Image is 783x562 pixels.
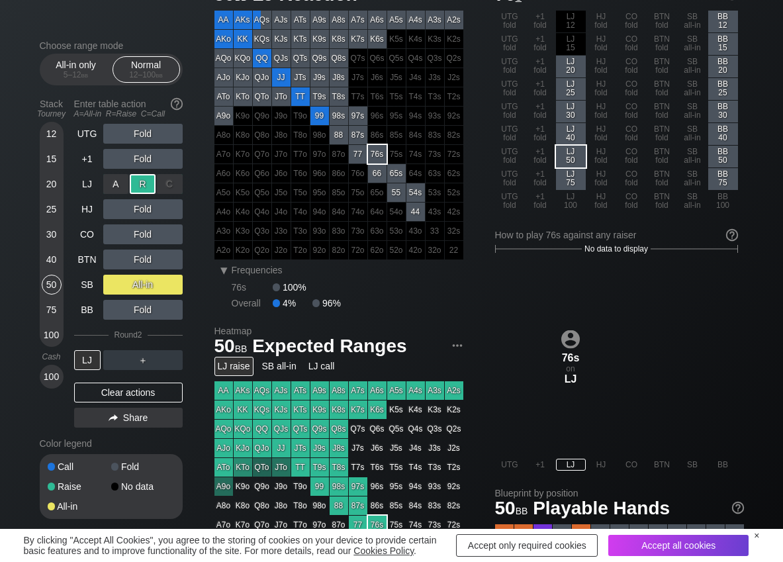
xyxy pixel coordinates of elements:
div: CO fold [617,146,647,167]
div: 100% fold in prior round [387,145,406,164]
div: 100% fold in prior round [291,222,310,240]
div: J8s [330,68,348,87]
div: 100% fold in prior round [214,164,233,183]
div: SB all-in [678,146,708,167]
div: 100% fold in prior round [310,126,329,144]
div: 100% fold in prior round [330,164,348,183]
div: HJ fold [586,78,616,100]
div: 100% fold in prior round [426,222,444,240]
div: 100% fold in prior round [291,241,310,259]
div: Fold [103,124,183,144]
div: AKs [234,11,252,29]
div: HJ [74,199,101,219]
div: 100% fold in prior round [330,183,348,202]
div: 100% fold in prior round [368,68,387,87]
div: +1 [74,149,101,169]
div: 100% fold in prior round [253,222,271,240]
div: Enter table action [74,93,183,124]
div: A [103,174,129,194]
div: JTs [291,68,310,87]
div: 25 [42,199,62,219]
div: HJ fold [586,56,616,77]
div: +1 fold [526,191,555,212]
div: HJ fold [586,191,616,212]
div: 30 [42,224,62,244]
div: 100% fold in prior round [272,107,291,125]
div: 100% fold in prior round [445,107,463,125]
div: QTo [253,87,271,106]
div: +1 fold [526,56,555,77]
div: 100% fold in prior round [253,164,271,183]
div: AQo [214,49,233,68]
img: help.32db89a4.svg [169,97,184,111]
div: 100% fold in prior round [291,164,310,183]
div: KJo [234,68,252,87]
div: 44 [406,203,425,221]
div: BB 15 [708,33,738,55]
div: T8s [330,87,348,106]
div: AJs [272,11,291,29]
div: UTG [74,124,101,144]
div: BTN fold [647,33,677,55]
div: Normal [116,57,177,82]
div: BB 40 [708,123,738,145]
div: 100% fold in prior round [445,241,463,259]
div: Fold [111,462,175,471]
div: LJ [74,174,101,194]
div: 100% fold in prior round [387,68,406,87]
div: 88 [330,126,348,144]
div: 100% fold in prior round [387,126,406,144]
div: All-in only [46,57,107,82]
div: LJ 100 [556,191,586,212]
div: 100% fold in prior round [426,126,444,144]
div: 100% fold in prior round [426,30,444,48]
div: JTo [272,87,291,106]
div: HJ fold [586,146,616,167]
div: Accept all cookies [608,535,749,556]
div: 100% fold in prior round [426,164,444,183]
div: UTG fold [495,11,525,32]
div: 100% fold in prior round [330,222,348,240]
div: 100% fold in prior round [349,68,367,87]
div: 100% fold in prior round [349,87,367,106]
div: LJ 30 [556,101,586,122]
div: 100% fold in prior round [445,126,463,144]
div: 100% fold in prior round [291,203,310,221]
div: 100% fold in prior round [368,107,387,125]
div: 5 – 12 [48,70,104,79]
div: BTN fold [647,101,677,122]
div: 50 [42,275,62,295]
div: UTG fold [495,56,525,77]
div: CO fold [617,56,647,77]
div: Fold [103,250,183,269]
div: 100% fold in prior round [234,126,252,144]
div: K6s [368,30,387,48]
div: 100 [42,367,62,387]
div: × [754,530,759,541]
div: 100% fold in prior round [310,222,329,240]
div: C [157,174,183,194]
div: BB 30 [708,101,738,122]
div: HJ fold [586,168,616,190]
div: 100% fold in prior round [406,30,425,48]
div: SB [74,275,101,295]
div: +1 fold [526,78,555,100]
div: CO fold [617,191,647,212]
div: 100% fold in prior round [368,49,387,68]
div: 100% fold in prior round [445,49,463,68]
div: +1 fold [526,168,555,190]
div: +1 fold [526,11,555,32]
div: BB 12 [708,11,738,32]
div: BTN fold [647,168,677,190]
div: 100% fold in prior round [368,203,387,221]
div: 100% fold in prior round [426,87,444,106]
div: A=All-in R=Raise C=Call [74,109,183,118]
div: 100% fold in prior round [445,68,463,87]
div: 100% fold in prior round [368,126,387,144]
div: LJ 50 [556,146,586,167]
div: LJ 20 [556,56,586,77]
div: ▾ [216,262,233,278]
div: K9s [310,30,329,48]
div: 76s [232,282,273,293]
div: 40 [42,250,62,269]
